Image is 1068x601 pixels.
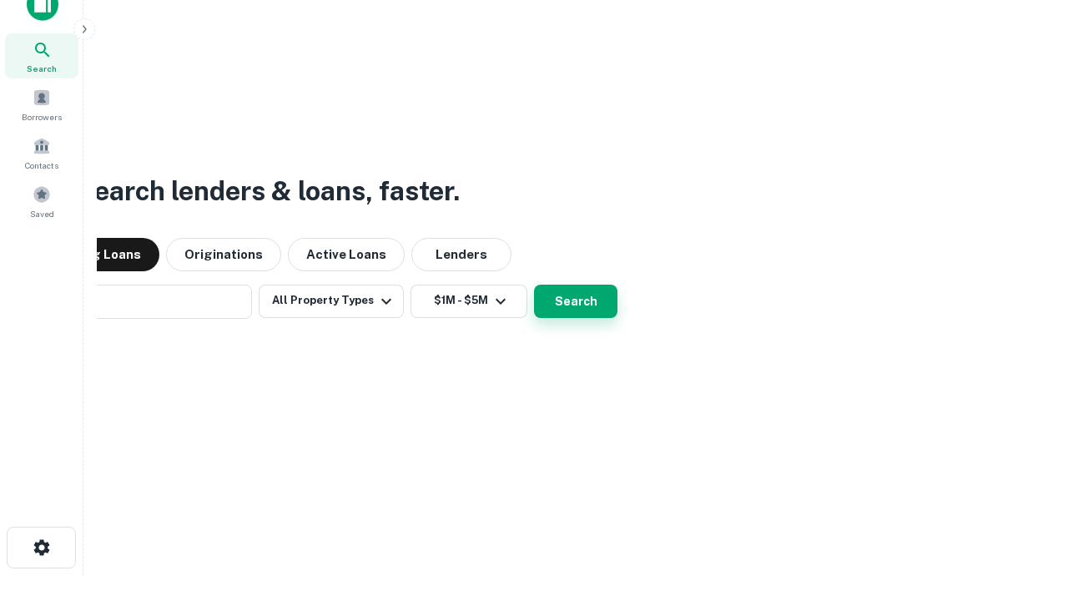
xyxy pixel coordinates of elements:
[27,62,57,75] span: Search
[5,130,78,175] a: Contacts
[534,285,617,318] button: Search
[5,179,78,224] a: Saved
[166,238,281,271] button: Originations
[30,207,54,220] span: Saved
[259,285,404,318] button: All Property Types
[288,238,405,271] button: Active Loans
[76,171,460,211] h3: Search lenders & loans, faster.
[25,159,58,172] span: Contacts
[411,238,511,271] button: Lenders
[5,82,78,127] a: Borrowers
[22,110,62,124] span: Borrowers
[5,33,78,78] a: Search
[411,285,527,318] button: $1M - $5M
[985,467,1068,548] iframe: Chat Widget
